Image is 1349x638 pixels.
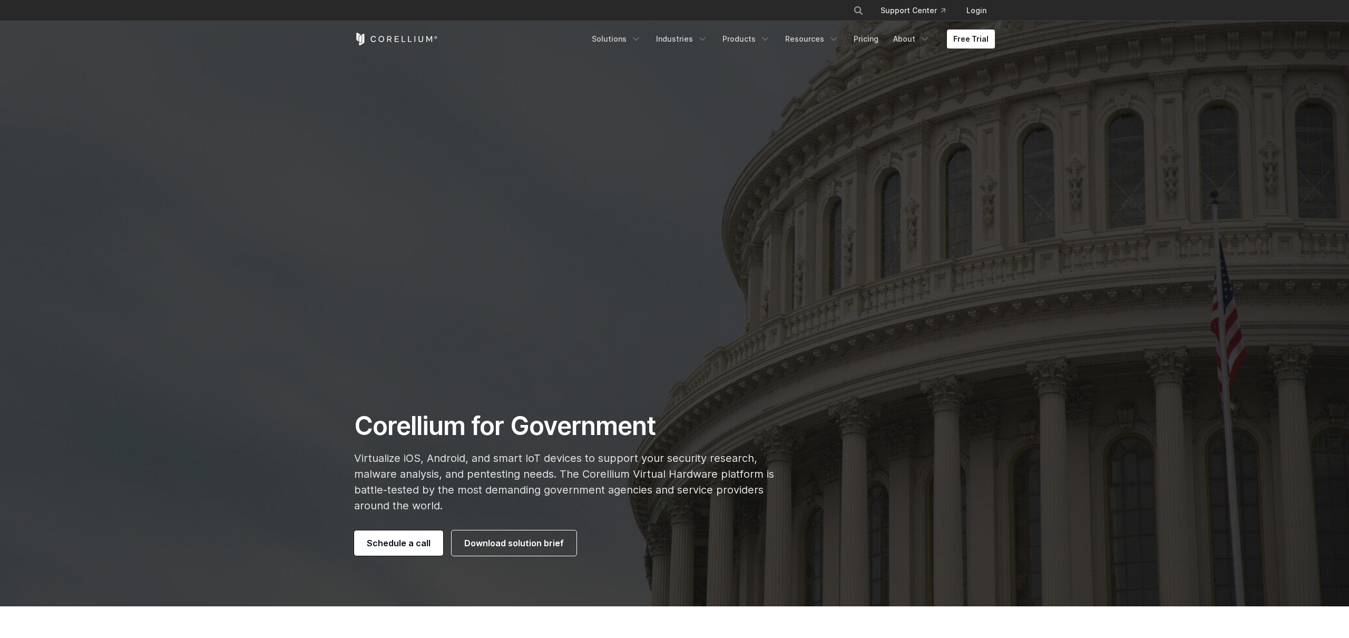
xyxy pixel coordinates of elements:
a: Free Trial [947,30,995,49]
a: Solutions [585,30,648,49]
a: Login [958,1,995,20]
a: Support Center [872,1,954,20]
a: Corellium Home [354,33,438,45]
a: Download solution brief [452,530,576,556]
div: Navigation Menu [585,30,995,49]
h1: Corellium for Government [354,410,774,442]
a: Pricing [847,30,885,49]
a: Products [716,30,777,49]
div: Navigation Menu [840,1,995,20]
a: About [887,30,936,49]
a: Schedule a call [354,530,443,556]
span: Schedule a call [367,537,431,549]
p: Virtualize iOS, Android, and smart IoT devices to support your security research, malware analysi... [354,450,774,514]
a: Industries [650,30,714,49]
a: Resources [779,30,845,49]
span: Download solution brief [464,537,564,549]
button: Search [849,1,868,20]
